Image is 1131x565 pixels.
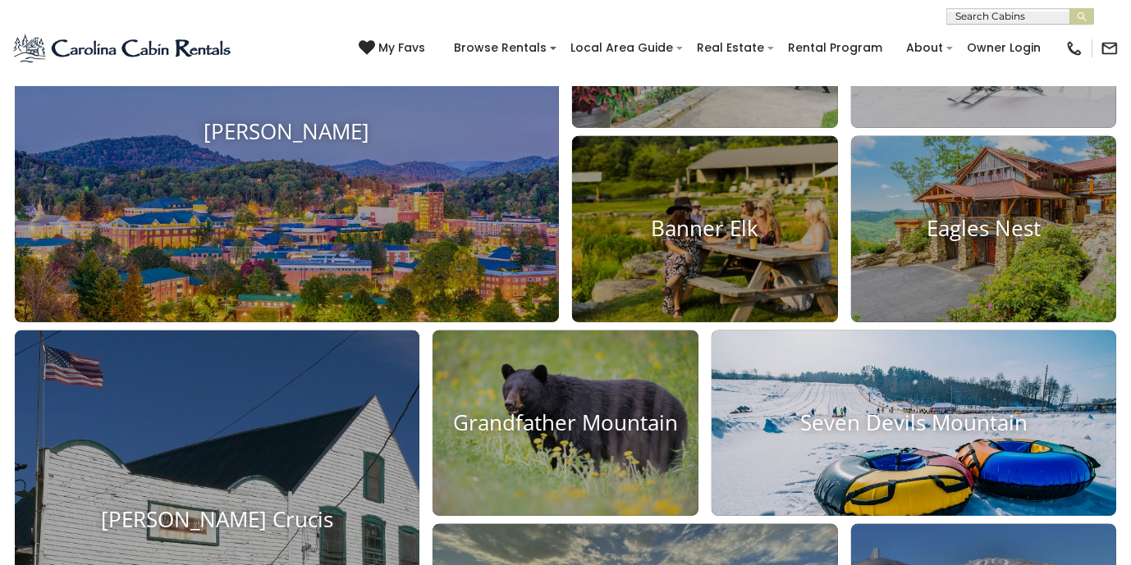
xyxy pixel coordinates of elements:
[851,136,1117,322] a: Eagles Nest
[780,35,891,61] a: Rental Program
[712,330,1116,517] a: Seven Devils Mountain
[12,32,234,65] img: Blue-2.png
[433,330,698,517] a: Grandfather Mountain
[851,216,1117,242] h4: Eagles Nest
[562,35,681,61] a: Local Area Guide
[959,35,1049,61] a: Owner Login
[898,35,951,61] a: About
[378,39,425,57] span: My Favs
[433,410,698,435] h4: Grandfather Mountain
[689,35,772,61] a: Real Estate
[15,508,419,533] h4: [PERSON_NAME] Crucis
[359,39,429,57] a: My Favs
[1101,39,1119,57] img: mail-regular-black.png
[712,410,1116,435] h4: Seven Devils Mountain
[572,136,838,322] a: Banner Elk
[572,216,838,242] h4: Banner Elk
[446,35,555,61] a: Browse Rentals
[15,119,559,144] h4: [PERSON_NAME]
[1065,39,1083,57] img: phone-regular-black.png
